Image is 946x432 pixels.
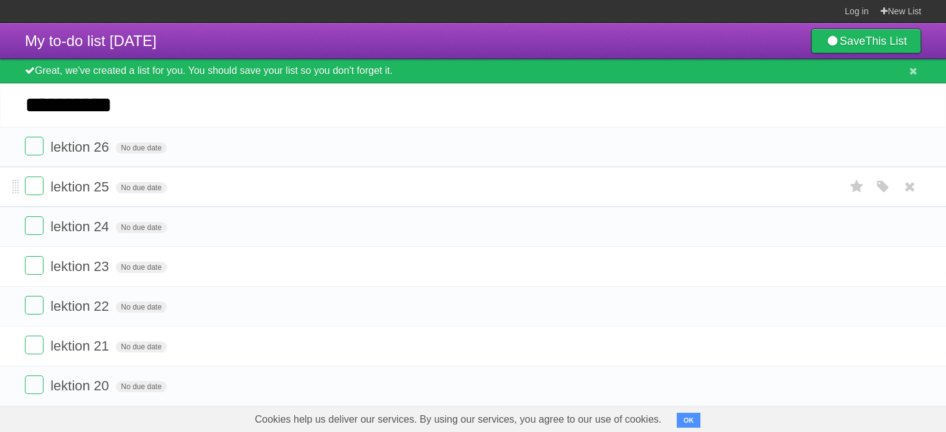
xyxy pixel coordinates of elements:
[50,139,112,155] span: lektion 26
[50,298,112,314] span: lektion 22
[116,301,166,313] span: No due date
[116,142,166,154] span: No due date
[25,177,44,195] label: Done
[811,29,921,53] a: SaveThis List
[116,222,166,233] span: No due date
[116,182,166,193] span: No due date
[50,259,112,274] span: lektion 23
[50,219,112,234] span: lektion 24
[116,341,166,352] span: No due date
[677,413,701,428] button: OK
[25,216,44,235] label: Done
[116,381,166,392] span: No due date
[25,375,44,394] label: Done
[50,378,112,393] span: lektion 20
[50,179,112,195] span: lektion 25
[25,296,44,315] label: Done
[845,177,869,197] label: Star task
[25,256,44,275] label: Done
[243,407,674,432] span: Cookies help us deliver our services. By using our services, you agree to our use of cookies.
[25,32,157,49] span: My to-do list [DATE]
[50,338,112,354] span: lektion 21
[25,336,44,354] label: Done
[865,35,907,47] b: This List
[116,262,166,273] span: No due date
[25,137,44,155] label: Done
